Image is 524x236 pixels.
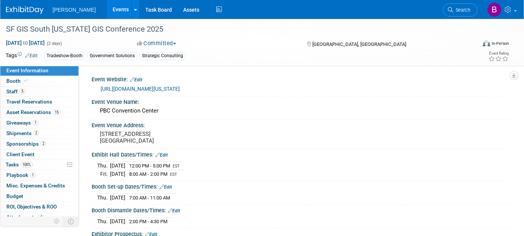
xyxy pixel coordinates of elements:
td: Personalize Event Tab Strip [50,216,63,226]
td: Thu. [97,162,110,170]
span: 15 [53,110,60,115]
td: [DATE] [110,218,125,225]
span: (2 days) [46,41,62,46]
span: 100% [21,162,33,167]
a: Staff5 [0,87,78,97]
a: Edit [25,53,38,58]
td: Tags [6,52,38,60]
td: Thu. [97,218,110,225]
span: to [22,40,29,46]
span: [DATE] [DATE] [6,40,45,46]
div: Tradeshow-Booth [44,52,85,60]
span: Staff [6,88,25,94]
a: Sponsorships2 [0,139,78,149]
div: Event Format [435,39,509,50]
span: [PERSON_NAME] [53,7,96,13]
span: 12:00 PM - 5:00 PM [129,163,170,169]
td: [DATE] [110,162,125,170]
span: Misc. Expenses & Credits [6,183,65,189]
div: SF GIS South [US_STATE] GIS Conference 2025 [3,23,466,36]
span: Event Information [6,67,48,73]
div: Strategic Consulting [140,52,185,60]
a: Edit [155,152,168,158]
span: 2:00 PM - 4:30 PM [129,219,167,224]
span: 2 [41,141,46,146]
span: Search [453,7,470,13]
span: [GEOGRAPHIC_DATA], [GEOGRAPHIC_DATA] [312,41,406,47]
span: 2 [33,130,39,136]
a: Travel Reservations [0,97,78,107]
div: In-Person [491,41,509,46]
span: Booth [6,78,29,84]
span: Budget [6,193,23,199]
span: Tasks [6,161,33,167]
span: Playbook [6,172,36,178]
div: PBC Convention Center [97,105,503,117]
a: [URL][DOMAIN_NAME][US_STATE] [101,86,180,92]
span: 1 [33,120,38,125]
div: Event Venue Name: [92,96,509,106]
div: Event Website: [92,74,509,84]
span: EST [170,172,177,177]
pre: [STREET_ADDRESS] [GEOGRAPHIC_DATA] [100,131,257,144]
a: Budget [0,191,78,201]
a: Booth [0,76,78,86]
span: 5 [20,88,25,94]
td: Toggle Event Tabs [63,216,79,226]
span: EST [173,164,180,169]
a: Search [443,3,477,17]
img: Format-Inperson.png [483,40,490,46]
span: 4 [38,214,44,220]
div: Event Rating [488,52,509,55]
div: Booth Set-up Dates/Times: [92,181,509,191]
div: Event Venue Address: [92,120,509,129]
span: Sponsorships [6,141,46,147]
a: Attachments4 [0,212,78,222]
td: [DATE] [110,170,125,178]
a: Giveaways1 [0,118,78,128]
span: Travel Reservations [6,99,52,105]
span: ROI, Objectives & ROO [6,204,57,210]
td: Fri. [97,170,110,178]
div: Booth Dismantle Dates/Times: [92,205,509,215]
a: Misc. Expenses & Credits [0,181,78,191]
td: Thu. [97,194,110,202]
span: Client Event [6,151,35,157]
span: 1 [30,172,36,178]
a: Shipments2 [0,128,78,139]
div: Exhibit Hall Dates/Times: [92,149,509,159]
a: Edit [160,184,172,190]
a: Edit [168,208,180,213]
a: Tasks100% [0,160,78,170]
i: Booth reservation complete [24,79,28,83]
a: Asset Reservations15 [0,107,78,117]
div: Government Solutions [87,52,137,60]
span: Asset Reservations [6,109,60,115]
span: 8:00 AM - 2:00 PM [129,171,167,177]
a: Playbook1 [0,170,78,180]
a: Event Information [0,65,78,76]
img: Buse Onen [487,3,501,17]
a: Edit [130,77,142,82]
span: Attachments [6,214,44,220]
span: Giveaways [6,120,38,126]
span: Shipments [6,130,39,136]
td: [DATE] [110,194,125,202]
span: 7:00 AM - 11:00 AM [129,195,170,201]
a: ROI, Objectives & ROO [0,202,78,212]
img: ExhibitDay [6,6,44,14]
button: Committed [134,40,179,47]
a: Client Event [0,149,78,160]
